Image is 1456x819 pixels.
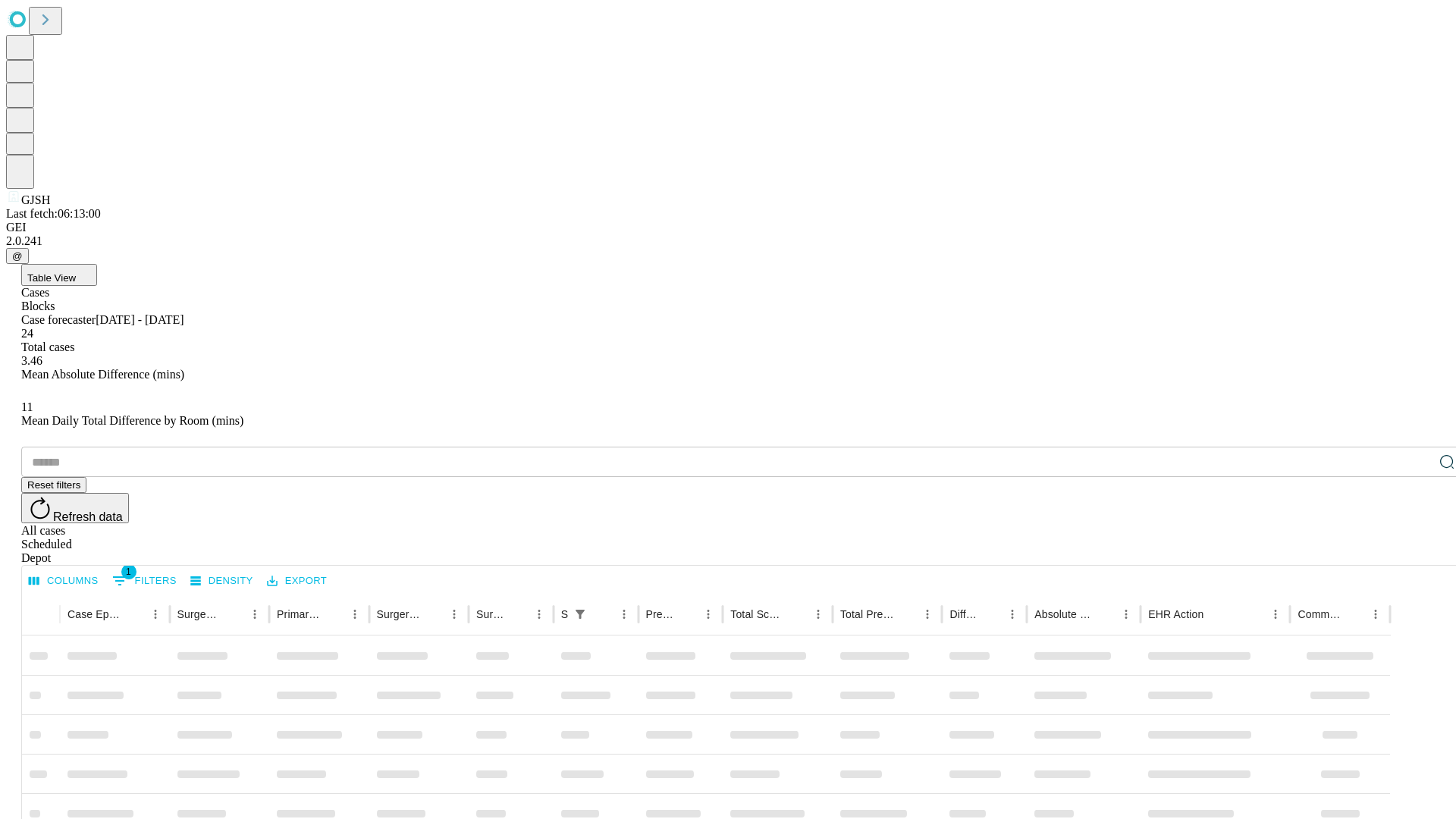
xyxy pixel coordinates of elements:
button: Export [263,570,331,593]
button: Menu [1116,604,1137,625]
button: Menu [1365,604,1386,625]
span: Mean Daily Total Difference by Room (mins) [21,414,243,427]
span: 3.46 [21,354,42,367]
button: Menu [1265,604,1286,625]
button: Sort [981,604,1002,625]
span: Reset filters [27,479,80,491]
button: @ [6,248,29,264]
button: Menu [529,604,550,625]
div: Primary Service [277,608,321,620]
div: Surgery Name [377,608,421,620]
span: Total cases [21,340,74,353]
button: Menu [917,604,938,625]
button: Sort [124,604,145,625]
div: Comments [1298,608,1341,620]
span: [DATE] - [DATE] [96,313,184,326]
button: Sort [786,604,808,625]
span: Last fetch: 06:13:00 [6,207,101,220]
span: Table View [27,272,76,284]
button: Sort [1205,604,1226,625]
div: Scheduled In Room Duration [561,608,568,620]
div: GEI [6,221,1450,234]
button: Sort [592,604,613,625]
button: Table View [21,264,97,286]
button: Menu [613,604,635,625]
button: Sort [323,604,344,625]
div: Surgery Date [476,608,506,620]
div: Surgeon Name [177,608,221,620]
span: @ [12,250,23,262]
button: Menu [244,604,265,625]
button: Sort [1094,604,1116,625]
button: Menu [145,604,166,625]
span: 24 [21,327,33,340]
button: Show filters [108,569,180,593]
button: Show filters [570,604,591,625]
span: 11 [21,400,33,413]
div: Total Predicted Duration [840,608,895,620]
span: 1 [121,564,136,579]
span: Mean Absolute Difference (mins) [21,368,184,381]
button: Menu [444,604,465,625]
button: Refresh data [21,493,129,523]
div: Absolute Difference [1034,608,1093,620]
button: Density [187,570,257,593]
button: Menu [808,604,829,625]
button: Select columns [25,570,102,593]
div: Case Epic Id [67,608,122,620]
div: Predicted In Room Duration [646,608,676,620]
div: 1 active filter [570,604,591,625]
button: Menu [698,604,719,625]
button: Menu [344,604,366,625]
button: Sort [507,604,529,625]
div: 2.0.241 [6,234,1450,248]
span: Case forecaster [21,313,96,326]
span: GJSH [21,193,50,206]
button: Sort [223,604,244,625]
div: Total Scheduled Duration [730,608,785,620]
button: Sort [422,604,444,625]
button: Sort [676,604,698,625]
button: Sort [896,604,917,625]
button: Sort [1344,604,1365,625]
span: Refresh data [53,510,123,523]
button: Menu [1002,604,1023,625]
button: Reset filters [21,477,86,493]
div: EHR Action [1148,608,1203,620]
div: Difference [949,608,979,620]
